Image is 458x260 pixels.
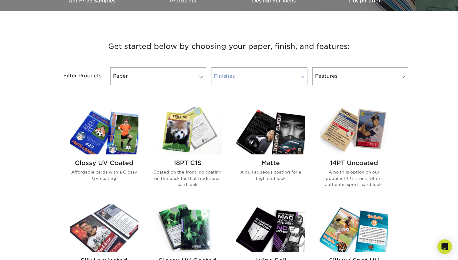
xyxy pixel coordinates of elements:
img: 14PT Uncoated Trading Cards [320,107,388,154]
iframe: Google Customer Reviews [2,241,51,258]
img: Matte Trading Cards [236,107,305,154]
h2: 18PT C1S [153,159,222,167]
img: Silk w/ Spot UV Trading Cards [320,204,388,252]
a: Finishes [211,67,307,85]
img: Glossy UV Coated Trading Cards [70,107,138,154]
img: Glossy UV Coated w/ Inline Foil Trading Cards [153,204,222,252]
h2: Glossy UV Coated [70,159,138,167]
a: Matte Trading Cards Matte A dull aqueous coating for a high end look [236,107,305,197]
h3: Get started below by choosing your paper, finish, and features: [52,33,406,60]
h2: 14PT Uncoated [320,159,388,167]
p: A no frills option on our popular 14PT stock. Offers authentic sports card look. [320,169,388,187]
div: Filter Products: [47,67,108,85]
p: Affordable cards with a Glossy UV coating [70,169,138,181]
img: Silk Laminated Trading Cards [70,204,138,252]
a: 14PT Uncoated Trading Cards 14PT Uncoated A no frills option on our popular 14PT stock. Offers au... [320,107,388,197]
a: Glossy UV Coated Trading Cards Glossy UV Coated Affordable cards with a Glossy UV coating [70,107,138,197]
p: A dull aqueous coating for a high end look [236,169,305,181]
a: Paper [110,67,206,85]
p: Coated on the front, no coating on the back for that traditional card look [153,169,222,187]
a: Features [312,67,408,85]
h2: Matte [236,159,305,167]
a: 18PT C1S Trading Cards 18PT C1S Coated on the front, no coating on the back for that traditional ... [153,107,222,197]
div: Open Intercom Messenger [437,239,452,254]
img: 18PT C1S Trading Cards [153,107,222,154]
img: Inline Foil Trading Cards [236,204,305,252]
